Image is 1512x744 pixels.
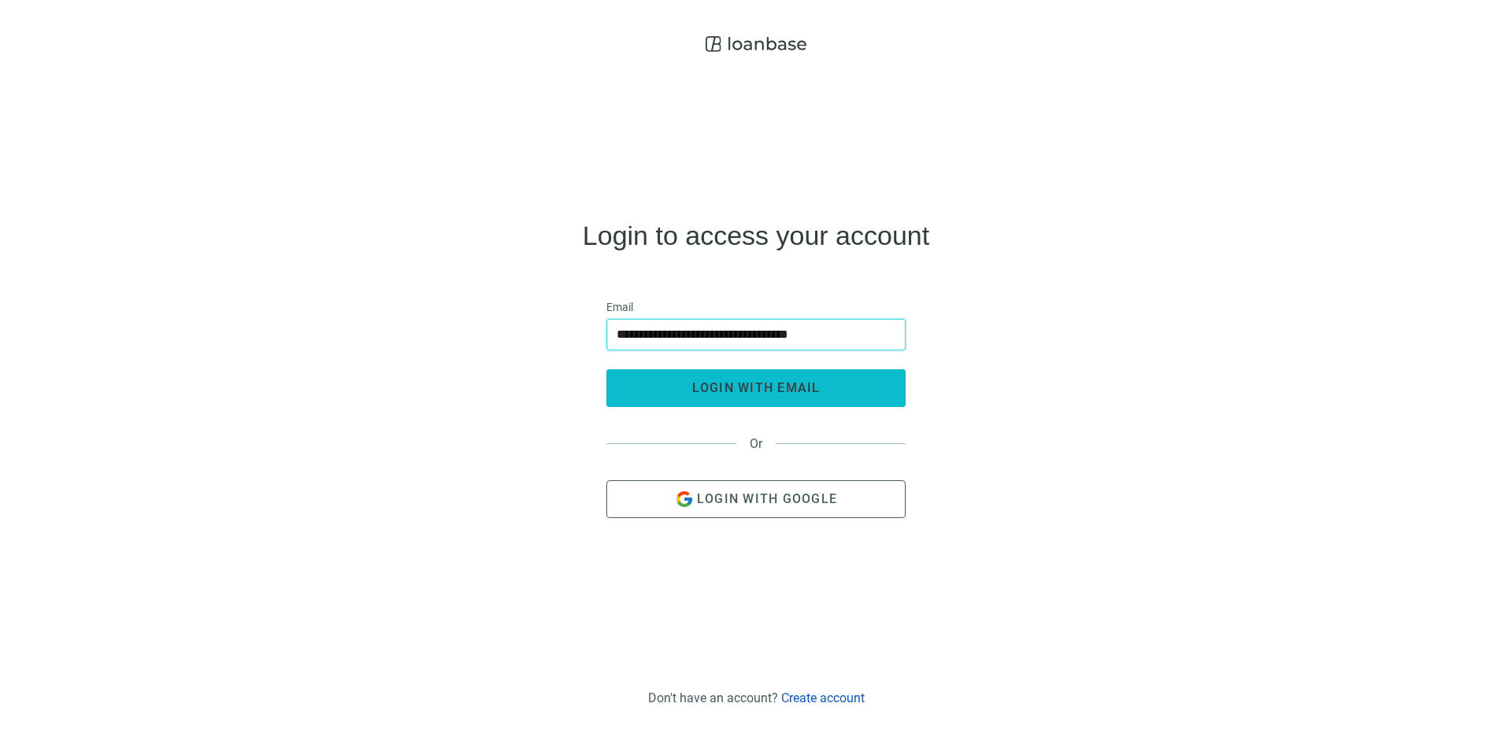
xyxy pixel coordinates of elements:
div: Don't have an account? [648,690,865,705]
span: login with email [692,380,821,395]
span: Or [736,436,776,451]
a: Create account [781,690,865,705]
h4: Login to access your account [583,223,929,248]
span: Login with Google [697,491,837,506]
button: login with email [606,369,906,407]
button: Login with Google [606,480,906,518]
span: Email [606,298,633,316]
